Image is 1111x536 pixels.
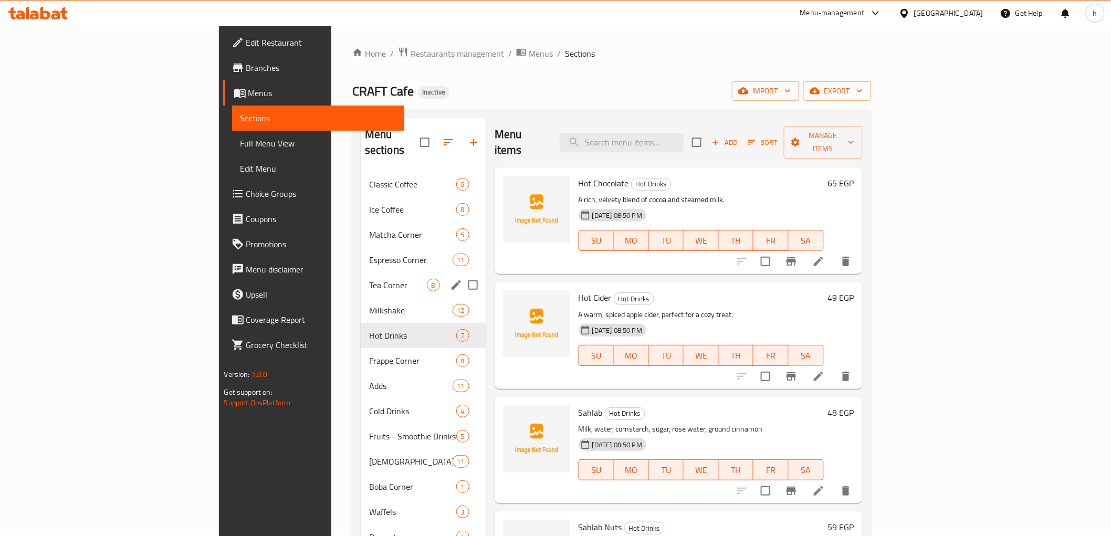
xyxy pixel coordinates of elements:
[618,463,645,478] span: MO
[708,134,741,151] button: Add
[688,348,715,363] span: WE
[361,398,486,424] div: Cold Drinks4
[436,130,461,155] span: Sort sections
[369,354,456,367] div: Frappe Corner
[579,175,629,191] span: Hot Chocolate
[223,257,404,282] a: Menu disclaimer
[723,348,750,363] span: TH
[914,7,983,19] div: [GEOGRAPHIC_DATA]
[614,230,649,251] button: MO
[457,356,469,366] span: 8
[361,323,486,348] div: Hot Drinks7
[411,47,504,60] span: Restaurants management
[248,87,396,99] span: Menus
[457,230,469,240] span: 5
[456,506,469,518] div: items
[1093,7,1097,19] span: h
[223,206,404,232] a: Coupons
[456,430,469,443] div: items
[457,406,469,416] span: 4
[369,455,453,468] span: [DEMOGRAPHIC_DATA]
[812,85,863,98] span: export
[361,172,486,197] div: Classic Coffee6
[223,80,404,106] a: Menus
[753,345,789,366] button: FR
[779,478,804,503] button: Branch-specific-item
[240,112,396,124] span: Sections
[361,222,486,247] div: Matcha Corner5
[246,187,396,200] span: Choice Groups
[579,519,622,535] span: Sahlab Nuts
[369,279,427,291] span: Tea Corner
[361,499,486,524] div: Waffels3
[719,459,754,480] button: TH
[688,463,715,478] span: WE
[741,134,784,151] span: Sort items
[740,85,791,98] span: import
[414,131,436,153] span: Select all sections
[456,405,469,417] div: items
[352,79,414,103] span: CRAFT Cafe
[812,370,825,383] a: Edit menu item
[614,293,654,305] span: Hot Drinks
[684,230,719,251] button: WE
[828,405,854,420] h6: 48 EGP
[828,520,854,534] h6: 59 EGP
[684,459,719,480] button: WE
[369,203,456,216] span: Ice Coffee
[833,478,858,503] button: delete
[223,282,404,307] a: Upsell
[246,36,396,49] span: Edit Restaurant
[516,47,553,60] a: Menus
[427,280,439,290] span: 8
[361,298,486,323] div: Milkshake12
[361,197,486,222] div: Ice Coffee8
[369,506,456,518] span: Waffels
[719,230,754,251] button: TH
[779,249,804,274] button: Branch-specific-item
[223,307,404,332] a: Coverage Report
[649,459,684,480] button: TU
[246,339,396,351] span: Grocery Checklist
[232,106,404,131] a: Sections
[784,126,862,159] button: Manage items
[369,430,456,443] span: Fruits - Smoothie Drinks
[723,233,750,248] span: TH
[223,30,404,55] a: Edit Restaurant
[453,306,469,316] span: 12
[588,211,646,220] span: [DATE] 08:50 PM
[369,480,456,493] span: Boba Corner
[746,134,780,151] button: Sort
[448,277,464,293] button: edit
[812,255,825,268] a: Edit menu item
[779,364,804,389] button: Branch-specific-item
[812,485,825,497] a: Edit menu item
[456,178,469,191] div: items
[246,213,396,225] span: Coupons
[579,308,824,321] p: A warm, spiced apple cider, perfect for a cozy treat.
[618,233,645,248] span: MO
[754,480,777,502] span: Select to update
[653,233,680,248] span: TU
[361,373,486,398] div: Adds11
[240,137,396,150] span: Full Menu View
[246,238,396,250] span: Promotions
[456,354,469,367] div: items
[398,47,504,60] a: Restaurants management
[361,348,486,373] div: Frappe Corner8
[361,449,486,474] div: [DEMOGRAPHIC_DATA]11
[793,463,820,478] span: SA
[369,329,456,342] span: Hot Drinks
[361,247,486,272] div: Espresso Corner11
[833,364,858,389] button: delete
[224,385,272,399] span: Get support on:
[369,304,453,317] div: Milkshake
[369,228,456,241] span: Matcha Corner
[453,380,469,392] div: items
[758,348,784,363] span: FR
[579,290,612,306] span: Hot Cider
